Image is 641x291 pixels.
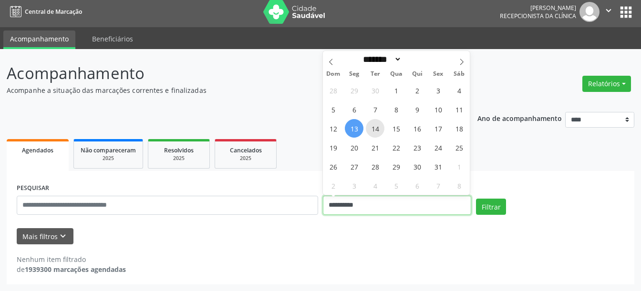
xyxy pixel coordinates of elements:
span: Cancelados [230,146,262,154]
span: Outubro 10, 2025 [429,100,447,119]
span: Novembro 7, 2025 [429,176,447,195]
span: Outubro 12, 2025 [324,119,342,138]
span: Outubro 14, 2025 [366,119,384,138]
span: Setembro 30, 2025 [366,81,384,100]
span: Outubro 30, 2025 [408,157,426,176]
span: Dom [323,71,344,77]
span: Outubro 22, 2025 [387,138,405,157]
a: Beneficiários [85,30,140,47]
span: Outubro 21, 2025 [366,138,384,157]
span: Outubro 7, 2025 [366,100,384,119]
span: Sex [428,71,449,77]
span: Outubro 23, 2025 [408,138,426,157]
span: Resolvidos [164,146,194,154]
span: Outubro 26, 2025 [324,157,342,176]
span: Outubro 1, 2025 [387,81,405,100]
a: Acompanhamento [3,30,75,49]
span: Outubro 19, 2025 [324,138,342,157]
span: Central de Marcação [25,8,82,16]
span: Outubro 3, 2025 [429,81,447,100]
p: Acompanhe a situação das marcações correntes e finalizadas [7,85,446,95]
span: Recepcionista da clínica [500,12,576,20]
strong: 1939300 marcações agendadas [25,265,126,274]
div: 2025 [222,155,269,162]
span: Outubro 16, 2025 [408,119,426,138]
span: Ter [365,71,386,77]
span: Seg [344,71,365,77]
i: keyboard_arrow_down [58,231,68,241]
button: apps [618,4,634,20]
span: Novembro 1, 2025 [450,157,468,176]
p: Ano de acompanhamento [477,112,562,124]
span: Outubro 9, 2025 [408,100,426,119]
span: Outubro 13, 2025 [345,119,363,138]
span: Setembro 29, 2025 [345,81,363,100]
span: Sáb [449,71,470,77]
span: Outubro 5, 2025 [324,100,342,119]
span: Novembro 3, 2025 [345,176,363,195]
span: Agendados [22,146,53,154]
label: PESQUISAR [17,181,49,196]
span: Novembro 2, 2025 [324,176,342,195]
span: Outubro 8, 2025 [387,100,405,119]
span: Outubro 11, 2025 [450,100,468,119]
span: Outubro 6, 2025 [345,100,363,119]
span: Outubro 25, 2025 [450,138,468,157]
span: Novembro 6, 2025 [408,176,426,195]
a: Central de Marcação [7,4,82,20]
button:  [600,2,618,22]
span: Outubro 31, 2025 [429,157,447,176]
span: Qui [407,71,428,77]
button: Filtrar [476,199,506,215]
span: Outubro 15, 2025 [387,119,405,138]
span: Não compareceram [81,146,136,154]
span: Outubro 28, 2025 [366,157,384,176]
div: de [17,264,126,274]
span: Outubro 27, 2025 [345,157,363,176]
span: Outubro 24, 2025 [429,138,447,157]
span: Outubro 2, 2025 [408,81,426,100]
div: [PERSON_NAME] [500,4,576,12]
div: Nenhum item filtrado [17,254,126,264]
span: Qua [386,71,407,77]
input: Year [402,54,433,64]
span: Novembro 5, 2025 [387,176,405,195]
i:  [603,5,614,16]
span: Outubro 29, 2025 [387,157,405,176]
img: img [579,2,600,22]
span: Novembro 8, 2025 [450,176,468,195]
span: Outubro 17, 2025 [429,119,447,138]
span: Novembro 4, 2025 [366,176,384,195]
span: Outubro 18, 2025 [450,119,468,138]
select: Month [360,54,402,64]
div: 2025 [81,155,136,162]
span: Outubro 20, 2025 [345,138,363,157]
button: Mais filtroskeyboard_arrow_down [17,228,73,245]
span: Setembro 28, 2025 [324,81,342,100]
div: 2025 [155,155,203,162]
p: Acompanhamento [7,61,446,85]
span: Outubro 4, 2025 [450,81,468,100]
button: Relatórios [582,76,631,92]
